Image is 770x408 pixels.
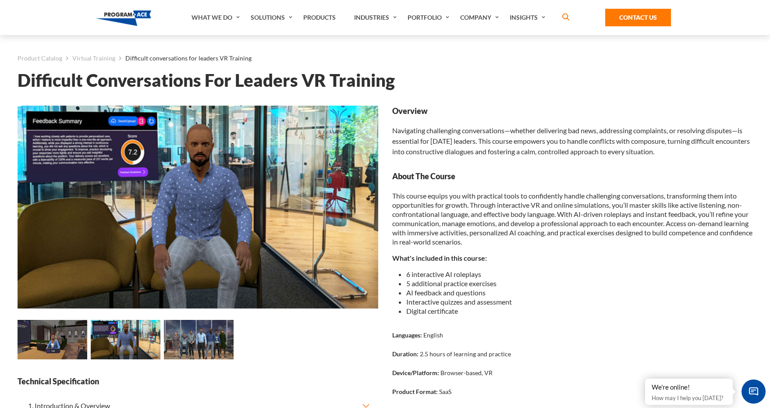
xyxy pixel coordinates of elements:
p: This course equips you with practical tools to confidently handle challenging conversations, tran... [392,191,753,246]
a: Product Catalog [18,53,62,64]
a: Contact Us [605,9,671,26]
div: We're online! [652,383,726,392]
li: AI feedback and questions [406,288,753,297]
li: Interactive quizzes and assessment [406,297,753,306]
li: 5 additional practice exercises [406,279,753,288]
a: Virtual Training [72,53,115,64]
img: Difficult conversations for leaders VR Training - Preview 1 [18,106,378,309]
nav: breadcrumb [18,53,752,64]
strong: Technical Specification [18,376,378,387]
img: Difficult conversations for leaders VR Training - Preview 0 [18,320,87,359]
p: How may I help you [DATE]? [652,393,726,403]
p: SaaS [439,387,451,396]
strong: Duration: [392,350,419,358]
p: English [423,330,443,340]
img: Difficult conversations for leaders VR Training - Preview 1 [91,320,160,359]
strong: About The Course [392,171,753,182]
img: Program-Ace [96,11,152,26]
p: 2.5 hours of learning and practice [420,349,511,358]
li: Digital certificate [406,306,753,316]
strong: Product Format: [392,388,438,395]
strong: Overview [392,106,753,117]
strong: Device/Platform: [392,369,439,376]
li: 6 interactive AI roleplays [406,270,753,279]
span: Chat Widget [742,380,766,404]
p: What's included in this course: [392,253,753,263]
strong: Languages: [392,331,422,339]
img: Difficult conversations for leaders VR Training - Preview 2 [164,320,234,359]
h1: Difficult Conversations For Leaders VR Training [18,73,752,88]
div: Navigating challenging conversations—whether delivering bad news, addressing complaints, or resol... [392,106,753,157]
li: Difficult conversations for leaders VR Training [115,53,252,64]
p: Browser-based, VR [440,368,493,377]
